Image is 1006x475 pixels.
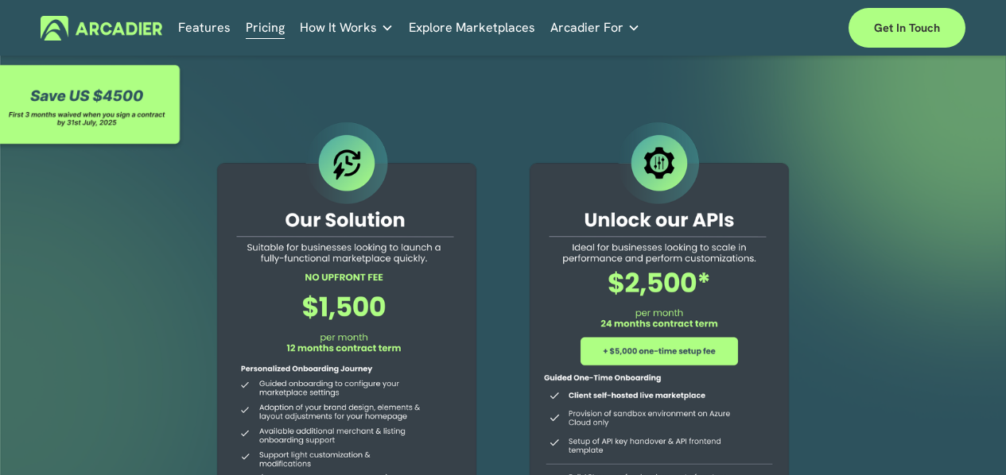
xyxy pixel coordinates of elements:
span: Arcadier For [550,17,623,39]
a: Get in touch [849,8,965,48]
span: How It Works [300,17,377,39]
a: Features [178,16,231,41]
a: folder dropdown [300,16,394,41]
a: folder dropdown [550,16,640,41]
img: Arcadier [41,16,162,41]
a: Pricing [246,16,285,41]
a: Explore Marketplaces [409,16,535,41]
